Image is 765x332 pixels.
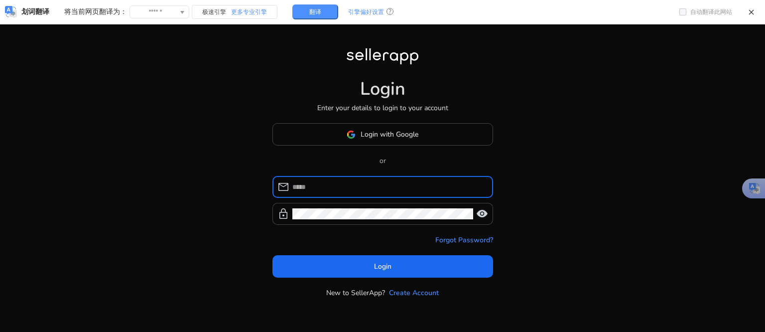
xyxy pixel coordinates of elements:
[361,129,418,140] span: Login with Google
[317,103,448,113] p: Enter your details to login to your account
[360,78,405,100] h1: Login
[272,156,493,166] p: or
[389,288,439,298] a: Create Account
[374,261,391,272] span: Login
[476,208,488,220] span: visibility
[272,123,493,146] button: Login with Google
[326,288,385,298] p: New to SellerApp?
[435,235,493,245] a: Forgot Password?
[277,208,289,220] span: lock
[272,255,493,278] button: Login
[347,130,356,139] img: google-logo.svg
[277,181,289,193] span: mail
